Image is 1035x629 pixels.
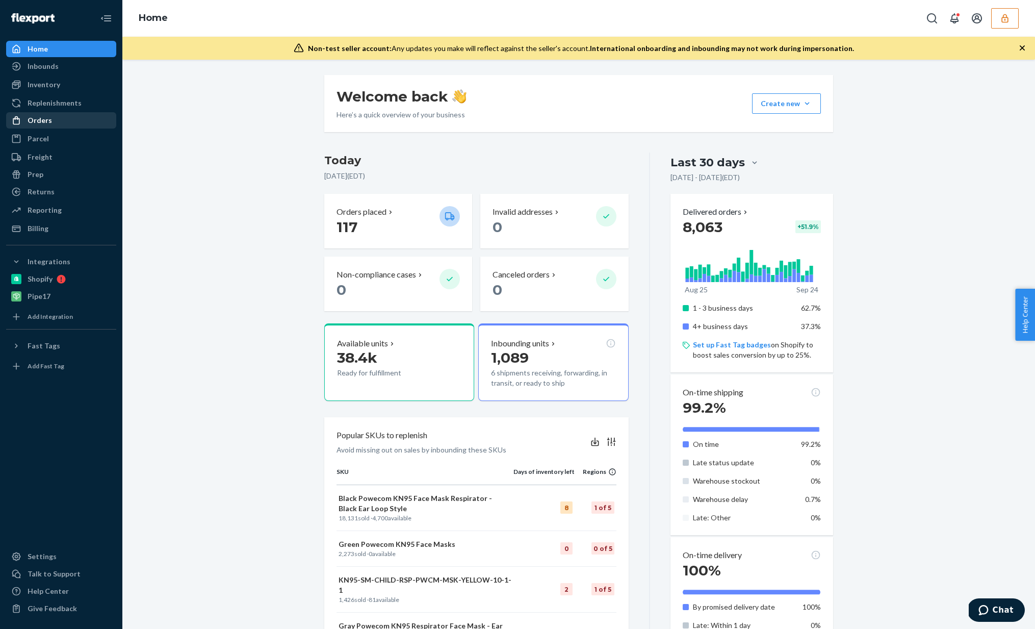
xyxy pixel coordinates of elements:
[752,93,821,114] button: Create new
[575,467,616,476] div: Regions
[369,550,372,558] span: 0
[131,4,176,33] ol: breadcrumbs
[6,112,116,129] a: Orders
[11,13,55,23] img: Flexport logo
[693,458,793,468] p: Late status update
[491,338,549,349] p: Inbounding units
[337,218,357,236] span: 117
[324,257,472,311] button: Non-compliance cases 0
[337,269,416,281] p: Non-compliance cases
[693,303,793,313] p: 1 - 3 business days
[339,514,358,522] span: 18,131
[324,323,474,401] button: Available units38.4kReady for fulfillment
[6,184,116,200] a: Returns
[560,501,573,514] div: 8
[6,131,116,147] a: Parcel
[693,513,793,523] p: Late: Other
[28,98,82,108] div: Replenishments
[491,349,529,366] span: 1,089
[28,134,49,144] div: Parcel
[372,514,388,522] span: 4,700
[944,8,965,29] button: Open notifications
[1015,289,1035,341] span: Help Center
[670,172,740,183] p: [DATE] - [DATE] ( EDT )
[922,8,942,29] button: Open Search Box
[28,291,50,301] div: Pipe17
[6,309,116,325] a: Add Integration
[28,61,59,71] div: Inbounds
[693,494,793,505] p: Warehouse delay
[339,550,354,558] span: 2,273
[591,542,614,555] div: 0 of 5
[337,110,467,120] p: Here’s a quick overview of your business
[683,218,722,236] span: 8,063
[560,583,573,595] div: 2
[670,155,745,170] div: Last 30 days
[6,202,116,218] a: Reporting
[28,169,43,180] div: Prep
[28,274,53,284] div: Shopify
[6,220,116,237] a: Billing
[337,430,427,441] p: Popular SKUs to replenish
[324,194,472,248] button: Orders placed 117
[693,340,771,349] a: Set up Fast Tag badges
[683,549,742,561] p: On-time delivery
[685,285,708,295] p: Aug 25
[6,41,116,57] a: Home
[480,257,628,311] button: Canceled orders 0
[811,458,821,467] span: 0%
[513,467,575,485] th: Days of inventory left
[805,495,821,504] span: 0.7%
[693,321,793,332] p: 4+ business days
[493,206,553,218] p: Invalid addresses
[683,399,726,416] span: 99.2%
[339,596,354,603] span: 1,426
[324,171,629,181] p: [DATE] ( EDT )
[811,513,821,522] span: 0%
[337,206,386,218] p: Orders placed
[591,501,614,514] div: 1 of 5
[28,551,57,562] div: Settings
[478,323,628,401] button: Inbounding units1,0896 shipments receiving, forwarding, in transit, or ready to ship
[493,281,502,298] span: 0
[493,218,502,236] span: 0
[6,338,116,354] button: Fast Tags
[28,603,77,614] div: Give Feedback
[6,254,116,270] button: Integrations
[6,271,116,287] a: Shopify
[369,596,376,603] span: 81
[28,44,48,54] div: Home
[803,602,821,611] span: 100%
[6,149,116,165] a: Freight
[693,439,793,449] p: On time
[801,322,821,331] span: 37.3%
[308,43,854,54] div: Any updates you make will reflect against the seller's account.
[139,12,168,23] a: Home
[6,358,116,374] a: Add Fast Tag
[683,206,749,218] button: Delivered orders
[795,220,821,233] div: + 51.9 %
[337,368,431,378] p: Ready for fulfillment
[337,281,346,298] span: 0
[337,349,377,366] span: 38.4k
[337,87,467,106] h1: Welcome back
[6,58,116,74] a: Inbounds
[339,575,511,595] p: KN95-SM-CHILD-RSP-PWCM-MSK-YELLOW-10-1-1
[590,44,854,53] span: International onboarding and inbounding may not work during impersonation.
[28,362,64,370] div: Add Fast Tag
[339,514,511,522] p: sold · available
[6,583,116,599] a: Help Center
[28,205,62,215] div: Reporting
[801,304,821,312] span: 62.7%
[683,387,743,398] p: On-time shipping
[308,44,392,53] span: Non-test seller account:
[801,440,821,448] span: 99.2%
[6,548,116,565] a: Settings
[591,583,614,595] div: 1 of 5
[967,8,987,29] button: Open account menu
[337,338,388,349] p: Available units
[693,340,821,360] p: on Shopify to boost sales conversion by up to 25%.
[493,269,550,281] p: Canceled orders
